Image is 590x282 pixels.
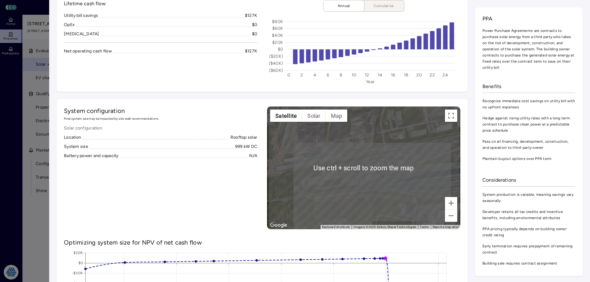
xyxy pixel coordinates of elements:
text: 20 [416,72,422,78]
span: Imagery ©2025 Airbus, Maxar Technologies [353,225,416,229]
text: 0 [287,72,290,78]
span: Maintain buyout options over PPA term [482,156,575,162]
div: Benefits [482,80,575,93]
div: 999 kW DC [235,143,257,150]
text: ($20K) [269,54,283,59]
text: 24 [442,72,448,78]
span: Early termination requires prepayment of remaining contract [482,243,575,255]
span: Building sale requires contract assignment [482,260,575,266]
a: Terms (opens in new tab) [420,225,429,229]
span: PPA [482,15,575,23]
text: $0 [278,47,283,52]
span: Annual [328,3,359,9]
span: Final system size may be impacted by site walk recommendations. [64,116,257,121]
text: ($60K) [269,68,283,73]
text: $30K [73,251,83,255]
text: 6 [327,72,329,78]
div: N/A [249,153,257,159]
span: System production is variable, meaning savings vary seasonally [482,191,575,204]
text: $60K [272,26,283,31]
button: Keyboard shortcuts [322,225,350,229]
button: Zoom in [445,197,457,209]
text: -$30K [72,271,83,275]
h2: System configuration [64,106,257,115]
text: 8 [340,72,342,78]
text: 22 [430,72,435,78]
div: Location [64,134,81,141]
div: Rooftop solar [230,134,257,141]
text: Optimizing system size for NPV of net cash flow [64,239,202,246]
button: Zoom out [445,210,457,222]
img: Google [269,221,289,229]
div: $127K [245,48,257,55]
div: Considerations [482,174,575,187]
button: Show solar potential [302,110,325,122]
text: 2 [301,72,303,78]
text: ($40K) [269,61,283,66]
div: System size [64,143,88,150]
span: Solar configuration [64,125,257,132]
div: $0 [252,21,258,28]
text: 18 [404,72,409,78]
text: $0 [78,261,83,265]
text: 4 [313,72,316,78]
button: Show street map [326,110,348,122]
div: Net operating cash flow [64,48,112,55]
text: $80K [272,19,283,24]
text: 10 [352,72,356,78]
text: $20K [272,40,283,45]
span: Developer retains all tax credits and incentive benefits, including environmental attributes [482,209,575,221]
span: Recognize immediate cost savings on utility bill with no upfront expenses [482,98,575,110]
a: Report a map error [433,225,459,229]
span: Hedge against rising utility rates with a long term contract to purchase clean power at a predict... [482,115,575,133]
span: Power Purchase Agreements are contracts to purchase solar energy from a third party who takes on ... [482,28,575,71]
text: 14 [378,72,383,78]
text: Year [366,79,375,84]
span: PPA pricing typically depends on building owner credit rating [482,226,575,238]
text: $40K [272,33,283,38]
a: Open this area in Google Maps (opens a new window) [269,221,289,229]
text: 16 [391,72,395,78]
div: [MEDICAL_DATA] [64,31,99,37]
button: Toggle fullscreen view [445,110,457,122]
span: Cumulative [368,3,399,9]
div: Utility bill savings [64,12,98,19]
div: $0 [252,31,258,37]
div: Battery power and capacity [64,153,119,159]
div: OpEx [64,21,75,28]
button: Show satellite imagery [270,110,302,122]
span: Pass on all financing, development, construction, and operation to third-party owner [482,138,575,151]
text: 12 [365,72,369,78]
div: $127K [245,12,257,19]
